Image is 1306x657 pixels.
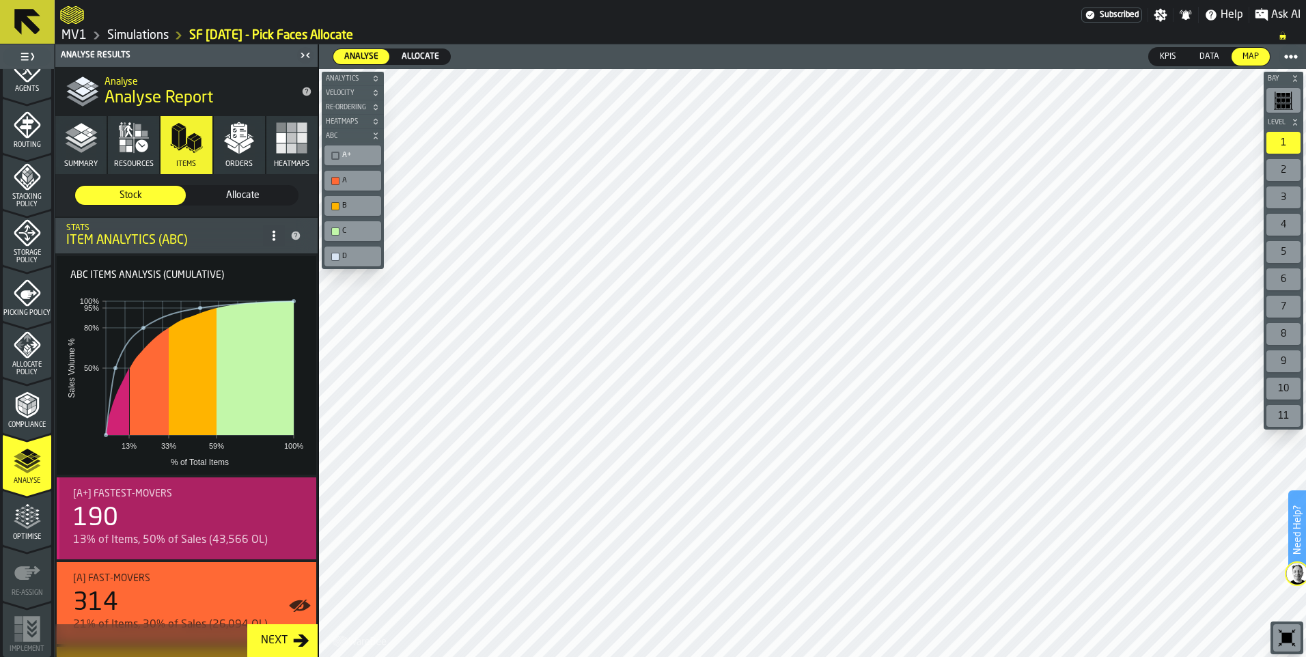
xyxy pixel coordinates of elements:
[333,49,389,64] div: thumb
[391,49,450,64] div: thumb
[73,488,305,499] div: Title
[176,160,196,169] span: Items
[3,645,51,653] span: Implement
[3,477,51,485] span: Analyse
[3,602,51,657] li: menu Implement
[1173,8,1198,22] label: button-toggle-Notifications
[81,188,180,202] span: Stock
[3,98,51,153] li: menu Routing
[322,219,384,244] div: button-toolbar-undefined
[1266,241,1301,263] div: 5
[1266,186,1301,208] div: 3
[1264,115,1303,129] button: button-
[322,627,399,654] a: logo-header
[3,490,51,545] li: menu Optimise
[1264,184,1303,211] div: button-toolbar-undefined
[1265,75,1288,83] span: Bay
[84,324,99,332] text: 80%
[3,210,51,265] li: menu Storage Policy
[3,42,51,97] li: menu Agents
[327,199,378,213] div: B
[55,67,318,116] div: title-Analyse Report
[322,115,384,128] button: button-
[396,51,445,63] span: Allocate
[1266,214,1301,236] div: 4
[3,434,51,489] li: menu Analyse
[107,28,169,43] a: link-to-/wh/i/3ccf57d1-1e0c-4a81-a3bb-c2011c5f0d50
[60,27,1301,44] nav: Breadcrumb
[1266,405,1301,427] div: 11
[1237,51,1264,63] span: Map
[73,573,305,584] div: Title
[333,48,390,65] label: button-switch-multi-Analyse
[189,28,353,43] a: link-to-/wh/i/3ccf57d1-1e0c-4a81-a3bb-c2011c5f0d50/simulations/bf352148-c3f6-4ed4-abe1-23091ea896b7
[1266,159,1301,181] div: 2
[3,589,51,597] span: Re-assign
[322,100,384,114] button: button-
[73,532,305,548] div: 13% of Items, 50% of Sales (43,566 OL)
[339,51,384,63] span: Analyse
[1232,48,1270,66] div: thumb
[1290,492,1305,568] label: Need Help?
[84,304,99,312] text: 95%
[342,252,377,261] div: D
[327,173,378,188] div: A
[74,185,186,206] label: button-switch-multi-Stock
[105,74,290,87] h2: Sub Title
[3,249,51,264] span: Storage Policy
[3,421,51,429] span: Compliance
[1264,266,1303,293] div: button-toolbar-undefined
[1265,119,1288,126] span: Level
[1264,156,1303,184] div: button-toolbar-undefined
[1264,72,1303,85] button: button-
[66,233,263,248] div: Item Analytics (ABC)
[390,48,451,65] label: button-switch-multi-Allocate
[67,338,77,398] text: Sales Volume %
[1266,378,1301,400] div: 10
[3,546,51,601] li: menu Re-assign
[3,85,51,93] span: Agents
[1221,7,1243,23] span: Help
[255,632,293,649] div: Next
[58,51,296,60] div: Analyse Results
[1149,48,1187,66] div: thumb
[59,270,224,280] label: Title
[1081,8,1142,23] a: link-to-/wh/i/3ccf57d1-1e0c-4a81-a3bb-c2011c5f0d50/settings/billing
[187,186,298,205] div: thumb
[323,132,369,140] span: ABC
[105,87,213,109] span: Analyse Report
[1264,129,1303,156] div: button-toolbar-undefined
[342,151,377,160] div: A+
[322,72,384,85] button: button-
[84,364,99,372] text: 50%
[57,562,316,644] div: stat-[A] Fast-movers
[3,322,51,377] li: menu Allocate Policy
[3,154,51,209] li: menu Stacking Policy
[66,223,263,233] div: Stats
[1231,47,1270,66] label: button-switch-multi-Map
[1266,268,1301,290] div: 6
[55,44,318,67] header: Analyse Results
[209,442,224,450] text: 59%
[61,28,87,43] a: link-to-/wh/i/3ccf57d1-1e0c-4a81-a3bb-c2011c5f0d50
[327,148,378,163] div: A+
[225,160,253,169] span: Orders
[1264,375,1303,402] div: button-toolbar-undefined
[1264,293,1303,320] div: button-toolbar-undefined
[1154,51,1182,63] span: KPIs
[75,186,186,205] div: thumb
[1148,8,1173,22] label: button-toggle-Settings
[1264,320,1303,348] div: button-toolbar-undefined
[323,118,369,126] span: Heatmaps
[122,442,137,450] text: 13%
[3,378,51,433] li: menu Compliance
[73,573,150,584] span: [A] Fast-movers
[322,168,384,193] div: button-toolbar-undefined
[323,75,369,83] span: Analytics
[1264,85,1303,115] div: button-toolbar-undefined
[1249,7,1306,23] label: button-toggle-Ask AI
[3,533,51,541] span: Optimise
[3,266,51,321] li: menu Picking Policy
